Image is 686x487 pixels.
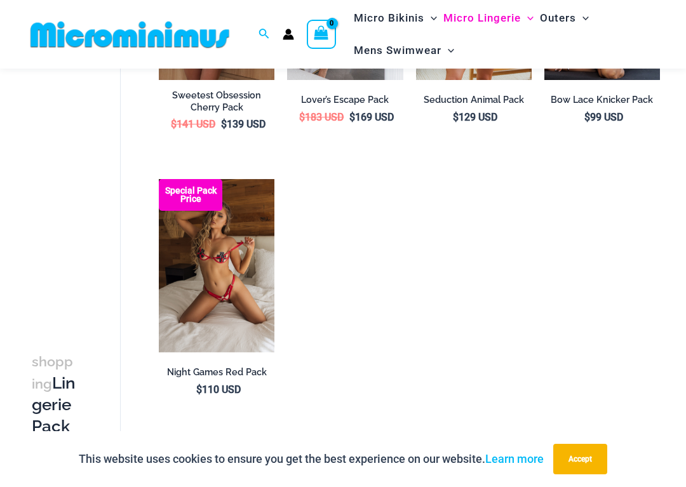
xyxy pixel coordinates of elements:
span: Menu Toggle [441,34,454,67]
span: Outers [540,2,576,34]
span: Mens Swimwear [354,34,441,67]
span: $ [171,118,177,130]
a: Lover’s Escape Pack [287,94,403,110]
bdi: 183 USD [299,111,344,123]
span: Micro Lingerie [443,2,521,34]
span: Menu Toggle [521,2,534,34]
bdi: 110 USD [196,384,241,396]
bdi: 169 USD [349,111,394,123]
h3: Lingerie Packs [32,350,76,459]
span: Menu Toggle [424,2,437,34]
a: Night Games Red Pack [159,366,274,383]
img: Night Games Red 1133 Bralette 6133 Thong 04 [159,179,274,352]
h2: Night Games Red Pack [159,366,274,378]
button: Accept [553,444,607,474]
span: $ [349,111,355,123]
a: Night Games Red 1133 Bralette 6133 Thong 04 Night Games Red 1133 Bralette 6133 Thong 06Night Game... [159,179,274,352]
h2: Sweetest Obsession Cherry Pack [159,90,274,113]
a: View Shopping Cart, empty [307,20,336,49]
a: Mens SwimwearMenu ToggleMenu Toggle [351,34,457,67]
bdi: 141 USD [171,118,215,130]
h2: Lover’s Escape Pack [287,94,403,106]
a: Account icon link [283,29,294,40]
span: $ [584,111,590,123]
a: Search icon link [259,27,270,43]
h2: Bow Lace Knicker Pack [544,94,660,106]
bdi: 129 USD [453,111,497,123]
span: $ [221,118,227,130]
h2: Seduction Animal Pack [416,94,532,106]
a: OutersMenu ToggleMenu Toggle [537,2,592,34]
a: Sweetest Obsession Cherry Pack [159,90,274,118]
b: Special Pack Price [159,187,222,203]
span: shopping [32,354,73,392]
a: Micro LingerieMenu ToggleMenu Toggle [440,2,537,34]
p: This website uses cookies to ensure you get the best experience on our website. [79,450,544,469]
img: MM SHOP LOGO FLAT [25,20,234,49]
a: Learn more [485,452,544,465]
a: Micro BikinisMenu ToggleMenu Toggle [351,2,440,34]
span: Menu Toggle [576,2,589,34]
iframe: TrustedSite Certified [32,57,146,310]
a: Seduction Animal Pack [416,94,532,110]
span: $ [453,111,459,123]
span: $ [299,111,305,123]
bdi: 139 USD [221,118,266,130]
a: Bow Lace Knicker Pack [544,94,660,110]
bdi: 99 USD [584,111,623,123]
span: $ [196,384,202,396]
span: Micro Bikinis [354,2,424,34]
